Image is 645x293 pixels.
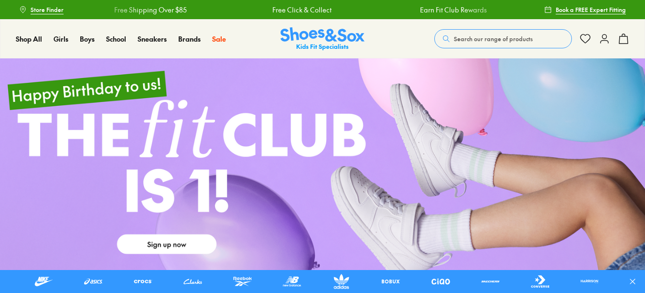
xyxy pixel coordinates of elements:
[556,5,626,14] span: Book a FREE Expert Fitting
[272,5,332,15] a: Free Click & Collect
[106,34,126,44] a: School
[16,34,42,44] span: Shop All
[106,34,126,44] span: School
[212,34,226,44] span: Sale
[16,34,42,44] a: Shop All
[280,27,365,51] img: SNS_Logo_Responsive.svg
[138,34,167,44] a: Sneakers
[114,5,187,15] a: Free Shipping Over $85
[454,34,533,43] span: Search our range of products
[54,34,68,44] span: Girls
[80,34,95,44] span: Boys
[212,34,226,44] a: Sale
[138,34,167,44] span: Sneakers
[80,34,95,44] a: Boys
[54,34,68,44] a: Girls
[178,34,201,44] a: Brands
[434,29,572,48] button: Search our range of products
[178,34,201,44] span: Brands
[280,27,365,51] a: Shoes & Sox
[419,5,486,15] a: Earn Fit Club Rewards
[19,1,64,18] a: Store Finder
[544,1,626,18] a: Book a FREE Expert Fitting
[31,5,64,14] span: Store Finder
